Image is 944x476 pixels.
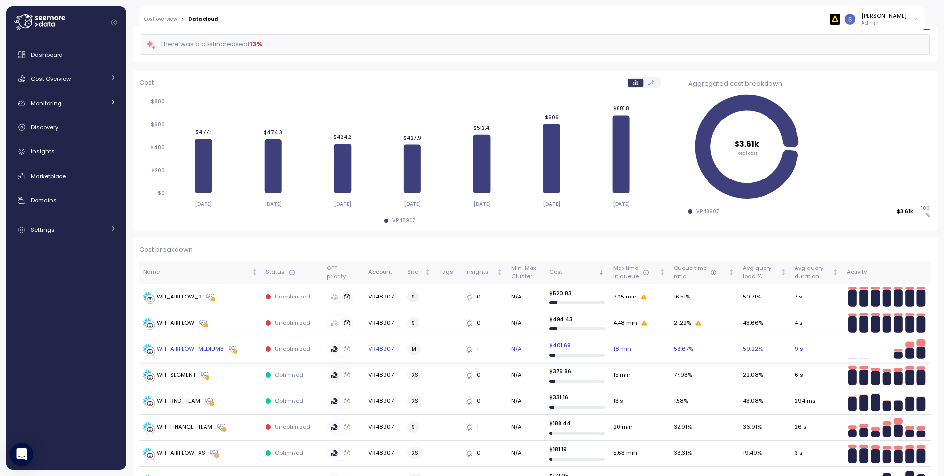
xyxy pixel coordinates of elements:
p: $ 188.44 [549,419,605,427]
tspan: [DATE] [473,201,490,207]
div: 0 [465,371,503,380]
tspan: $3.61k [735,139,759,149]
tspan: [DATE] [265,201,282,207]
th: Queue timeratioNot sorted [670,261,739,284]
p: $ 520.83 [549,289,605,297]
p: Unoptimized [275,423,310,431]
div: Data cloud [188,17,218,22]
p: Optimized [275,397,303,405]
div: 0 [465,319,503,327]
th: Max timein queueNot sorted [609,261,669,284]
span: Marketplace [31,172,66,180]
span: 4.48 min [613,319,637,327]
div: Cost [549,268,597,277]
tspan: $400 [150,145,165,151]
div: There was a cost increase of [146,39,262,50]
td: VR48907 [364,415,403,441]
span: 18 min [613,345,631,354]
a: Settings [10,220,122,239]
span: 7.05 min [613,293,637,301]
span: 59.22 % [743,345,763,354]
span: 13 s [613,397,623,406]
a: Marketplace [10,166,122,186]
td: 7 s [791,284,843,310]
a: Dashboard [10,45,122,64]
span: 19.49 % [743,449,762,458]
tspan: $0 [158,190,165,197]
div: > [181,16,184,23]
div: WH_AIRFLOW_MEDIUM3 [157,345,224,354]
span: 15 min [613,371,631,380]
div: Aggregated cost breakdown [688,79,930,89]
div: Activity [847,268,927,277]
span: XS [412,396,418,406]
tspan: $681.8 [613,106,629,112]
div: Not sorted [728,269,735,276]
img: 6628aa71fabf670d87b811be.PNG [830,14,840,24]
div: Avg query load % [743,264,779,281]
p: $ 181.19 [549,446,605,453]
p: Unoptimized [275,345,310,353]
div: 1 [465,423,503,432]
div: Name [143,268,250,277]
p: $ 494.43 [549,315,605,323]
td: 9 s [791,336,843,362]
p: Unoptimized [275,319,310,327]
td: N/A [507,441,545,467]
tspan: [DATE] [334,201,351,207]
span: 50.71 % [743,293,761,301]
span: Dashboard [31,51,63,59]
span: S [412,292,415,302]
span: Insights [31,148,55,155]
tspan: $800 [151,99,165,105]
td: 6 s [791,362,843,388]
div: [PERSON_NAME] [861,12,907,20]
div: Min-Max Cluster [511,264,541,281]
div: WH_AIRFLOW [157,319,194,327]
span: 5.63 min [613,449,637,458]
div: Account [368,268,399,277]
div: Not sorted [659,269,666,276]
th: SizeNot sorted [403,261,435,284]
div: Not sorted [780,269,787,276]
tspan: Total cost [736,150,758,156]
td: N/A [507,336,545,362]
td: N/A [507,310,545,336]
div: 0 [465,397,503,406]
tspan: [DATE] [612,201,629,207]
th: InsightsNot sorted [461,261,507,284]
span: XS [412,448,418,458]
div: Size [407,268,423,277]
span: S [412,318,415,328]
td: VR48907 [364,441,403,467]
div: VR48907 [392,217,415,224]
tspan: $427.9 [403,135,421,141]
a: Cost Overview [10,69,122,89]
td: N/A [507,284,545,310]
p: $ 401.69 [549,341,605,349]
div: Insights [465,268,495,277]
td: 4 s [791,310,843,336]
td: N/A [507,388,545,415]
p: 100 % [917,205,929,218]
div: Sorted descending [598,269,605,276]
span: 43.08 % [743,397,763,406]
td: 26 s [791,415,843,441]
span: 1.58 % [674,397,688,406]
a: Discovery [10,118,122,137]
p: Unoptimized [275,293,310,300]
div: Not sorted [832,269,839,276]
tspan: $600 [151,121,165,128]
th: Avg queryload %Not sorted [738,261,791,284]
div: WH_FINANCE_TEAM [157,423,212,432]
div: Tags [439,268,457,277]
div: 0 [465,293,503,301]
p: $ 376.86 [549,367,605,375]
span: 21.22 % [674,319,691,327]
td: VR48907 [364,310,403,336]
span: 56.67 % [674,345,693,354]
p: Cost [139,78,154,88]
div: Open Intercom Messenger [10,443,33,466]
td: VR48907 [364,362,403,388]
tspan: $606 [544,114,558,120]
